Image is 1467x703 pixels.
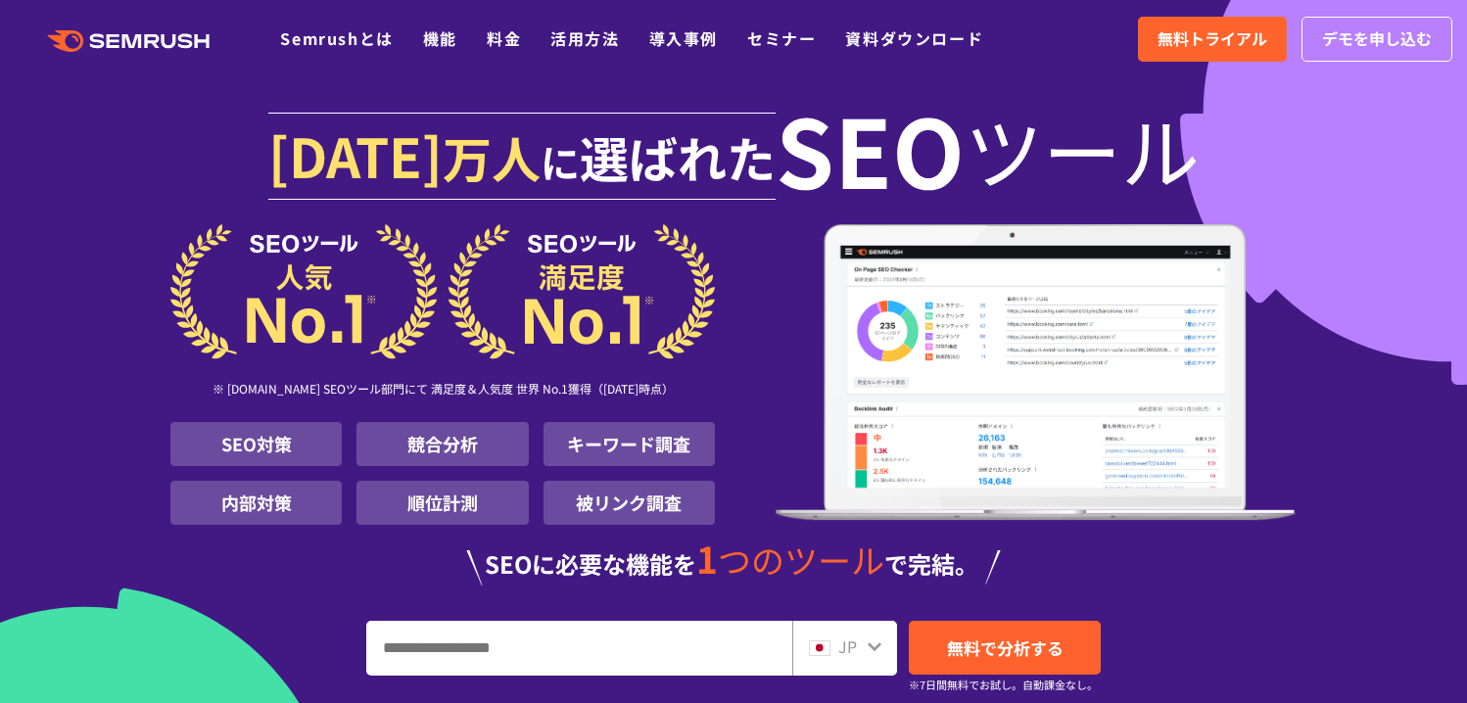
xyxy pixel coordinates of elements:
span: 選ばれた [580,121,776,192]
a: 活用方法 [550,26,619,50]
li: 順位計測 [356,481,528,525]
span: で完結。 [884,546,978,581]
span: に [541,133,580,190]
span: 無料で分析する [947,635,1064,660]
span: SEO [776,110,965,188]
a: 機能 [423,26,457,50]
span: 1 [696,532,718,585]
li: 内部対策 [170,481,342,525]
span: 万人 [443,121,541,192]
a: 資料ダウンロード [845,26,983,50]
input: URL、キーワードを入力してください [367,622,791,675]
span: [DATE] [268,116,443,194]
a: デモを申し込む [1301,17,1452,62]
li: キーワード調査 [544,422,715,466]
a: セミナー [747,26,816,50]
small: ※7日間無料でお試し。自動課金なし。 [909,676,1098,694]
span: つのツール [718,536,884,584]
a: 無料で分析する [909,621,1101,675]
div: ※ [DOMAIN_NAME] SEOツール部門にて 満足度＆人気度 世界 No.1獲得（[DATE]時点） [170,359,715,422]
span: 無料トライアル [1158,26,1267,52]
span: JP [838,634,857,658]
a: 料金 [487,26,521,50]
li: 競合分析 [356,422,528,466]
a: 無料トライアル [1138,17,1287,62]
div: SEOに必要な機能を [170,540,1297,586]
a: 導入事例 [649,26,718,50]
a: Semrushとは [280,26,393,50]
li: SEO対策 [170,422,342,466]
span: ツール [965,110,1200,188]
span: デモを申し込む [1322,26,1432,52]
li: 被リンク調査 [544,481,715,525]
